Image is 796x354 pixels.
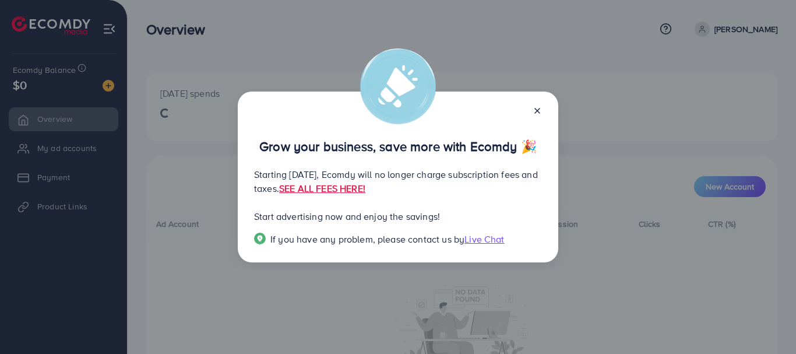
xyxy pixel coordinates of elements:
img: alert [360,48,436,124]
a: SEE ALL FEES HERE! [279,182,365,195]
p: Grow your business, save more with Ecomdy 🎉 [254,139,542,153]
p: Start advertising now and enjoy the savings! [254,209,542,223]
p: Starting [DATE], Ecomdy will no longer charge subscription fees and taxes. [254,167,542,195]
span: If you have any problem, please contact us by [270,233,464,246]
img: Popup guide [254,233,266,244]
span: Live Chat [464,233,504,246]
